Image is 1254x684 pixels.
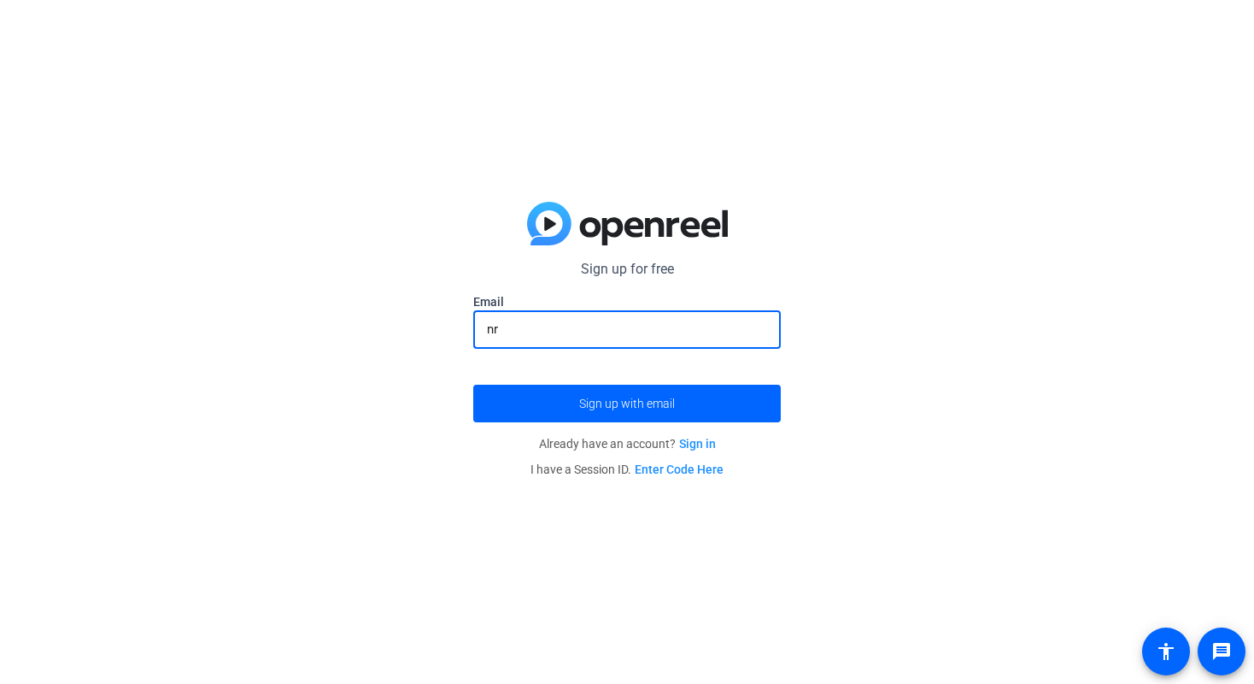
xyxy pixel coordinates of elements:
label: Email [473,293,781,310]
input: Enter Email Address [487,319,767,339]
p: Sign up for free [473,259,781,280]
a: Sign in [679,437,716,451]
button: Sign up with email [473,385,781,422]
mat-icon: accessibility [1156,641,1176,662]
mat-icon: message [1211,641,1232,662]
span: Already have an account? [539,437,716,451]
span: I have a Session ID. [530,463,724,476]
a: Enter Code Here [635,463,724,476]
img: blue-gradient.svg [527,202,728,246]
